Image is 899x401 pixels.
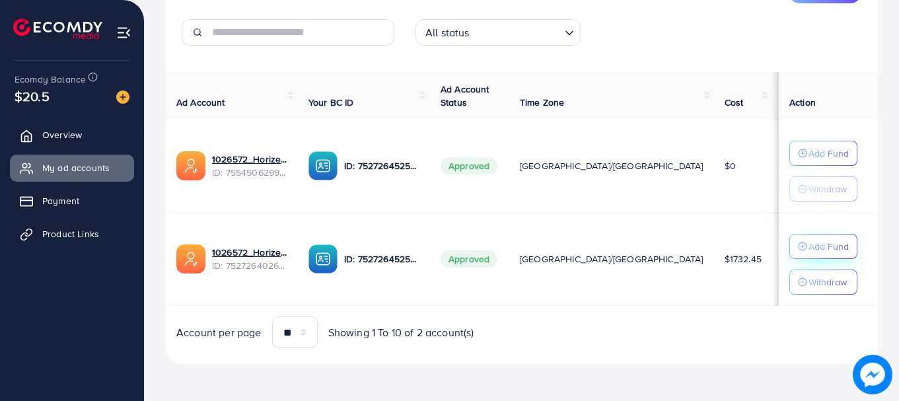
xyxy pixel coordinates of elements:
[176,151,205,180] img: ic-ads-acc.e4c84228.svg
[176,325,262,340] span: Account per page
[328,325,474,340] span: Showing 1 To 10 of 2 account(s)
[441,157,497,174] span: Approved
[116,25,131,40] img: menu
[42,227,99,240] span: Product Links
[474,20,559,42] input: Search for option
[725,252,762,266] span: $1732.45
[212,259,287,272] span: ID: 7527264026565558290
[789,96,816,109] span: Action
[809,145,849,161] p: Add Fund
[520,252,703,266] span: [GEOGRAPHIC_DATA]/[GEOGRAPHIC_DATA]
[789,141,857,166] button: Add Fund
[520,96,564,109] span: Time Zone
[344,251,419,267] p: ID: 7527264525683523602
[725,159,736,172] span: $0
[520,159,703,172] span: [GEOGRAPHIC_DATA]/[GEOGRAPHIC_DATA]
[789,176,857,201] button: Withdraw
[415,19,581,46] div: Search for option
[15,73,86,86] span: Ecomdy Balance
[809,238,849,254] p: Add Fund
[441,83,489,109] span: Ad Account Status
[116,91,129,104] img: image
[212,153,287,166] a: 1026572_Horizen 2.0_1758920628520
[42,161,110,174] span: My ad accounts
[10,188,134,214] a: Payment
[725,96,744,109] span: Cost
[789,270,857,295] button: Withdraw
[212,166,287,179] span: ID: 7554506299057422337
[42,194,79,207] span: Payment
[176,244,205,273] img: ic-ads-acc.e4c84228.svg
[809,181,847,197] p: Withdraw
[423,23,472,42] span: All status
[789,234,857,259] button: Add Fund
[13,18,102,39] img: logo
[10,122,134,148] a: Overview
[853,355,892,394] img: image
[809,274,847,290] p: Withdraw
[176,96,225,109] span: Ad Account
[308,244,338,273] img: ic-ba-acc.ded83a64.svg
[10,155,134,181] a: My ad accounts
[212,246,287,259] a: 1026572_Horizen Store_1752578018180
[212,153,287,180] div: <span class='underline'>1026572_Horizen 2.0_1758920628520</span></br>7554506299057422337
[344,158,419,174] p: ID: 7527264525683523602
[308,151,338,180] img: ic-ba-acc.ded83a64.svg
[10,221,134,247] a: Product Links
[42,128,82,141] span: Overview
[15,87,50,106] span: $20.5
[308,96,354,109] span: Your BC ID
[441,250,497,268] span: Approved
[212,246,287,273] div: <span class='underline'>1026572_Horizen Store_1752578018180</span></br>7527264026565558290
